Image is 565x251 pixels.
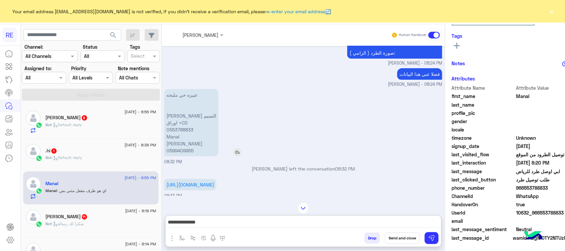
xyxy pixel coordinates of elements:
[522,225,545,248] img: hulul-logo.png
[168,234,176,242] img: send attachment
[452,118,515,125] span: gender
[179,235,185,241] img: select flow
[187,232,198,243] button: Trigger scenario
[105,29,121,43] button: search
[397,68,442,80] p: 17/9/2025, 8:24 PM
[118,65,149,72] label: Note mentions
[57,188,107,193] span: اي هو ظرف مقفل مثني بس
[452,84,515,91] span: Attribute Name
[190,235,196,241] img: Trigger scenario
[71,65,86,72] label: Priority
[201,235,207,241] img: create order
[52,155,82,160] span: : Default reply
[36,188,42,194] img: WhatsApp
[265,9,326,14] a: re-enter your email address
[26,210,41,225] img: defaultAdmin.png
[233,148,241,156] img: reply
[388,60,442,67] span: [PERSON_NAME] - 08:24 PM
[46,155,52,160] span: Bot
[452,93,515,100] span: first_name
[130,52,145,61] div: Select
[452,234,512,241] span: last_message_id
[164,89,218,156] p: 17/9/2025, 8:32 PM
[166,182,214,187] a: [URL][DOMAIN_NAME]
[24,65,52,72] label: Assigned to:
[52,221,84,226] span: : شكرا لك رسالة
[51,148,57,154] span: 1
[452,201,515,208] span: HandoverOn
[46,122,52,127] span: Bot
[36,122,42,128] img: WhatsApp
[452,134,515,141] span: timezone
[428,235,435,241] img: send message
[452,60,465,66] h6: Notes
[198,232,209,243] button: create order
[36,221,42,227] img: WhatsApp
[83,43,97,50] label: Status
[164,179,216,190] p: 17/9/2025, 8:33 PM
[335,166,355,172] span: 08:32 PM
[82,115,87,121] span: 9
[452,168,515,175] span: last_message
[298,202,309,214] img: scroll
[452,184,515,191] span: phone_number
[125,208,156,214] span: [DATE] - 8:19 PM
[82,214,87,220] span: 11
[164,159,182,164] span: 08:32 PM
[109,31,117,39] span: search
[46,115,88,121] h5: فهد الرويلي
[452,151,515,158] span: last_visited_flow
[452,226,515,233] span: last_message_sentiment
[26,111,41,125] img: defaultAdmin.png
[125,109,156,115] span: [DATE] - 8:56 PM
[3,28,17,42] div: RE
[46,148,57,154] h5: .hi
[385,232,420,244] button: Send and close
[209,234,217,242] img: send voice note
[452,101,515,108] span: last_name
[125,175,156,181] span: [DATE] - 8:55 PM
[220,236,225,241] img: make a call
[399,32,427,38] small: Human Handover
[364,232,380,244] button: Drop
[46,188,57,193] span: Manal
[452,110,515,117] span: profile_pic
[452,75,475,81] h6: Attributes
[26,144,41,159] img: defaultAdmin.png
[26,176,41,191] img: defaultAdmin.png
[452,193,515,200] span: ChannelId
[52,122,82,127] span: : Default reply
[452,218,515,225] span: email
[13,8,331,15] span: Your email address [EMAIL_ADDRESS][DOMAIN_NAME] is not verified, if you didn't receive a verifica...
[46,214,88,220] h5: خالد
[548,8,555,15] button: ×
[388,81,442,88] span: [PERSON_NAME] - 08:24 PM
[452,143,515,150] span: signup_date
[452,209,515,216] span: UserId
[125,241,156,247] span: [DATE] - 8:14 PM
[452,126,515,133] span: locale
[164,193,182,198] span: 08:33 PM
[36,155,42,162] img: WhatsApp
[46,181,59,186] h5: Manal
[125,142,156,148] span: [DATE] - 8:38 PM
[22,89,160,101] button: Apply Filters
[164,165,442,172] p: [PERSON_NAME] left the conversation
[452,159,515,166] span: last_interaction
[176,232,187,243] button: select flow
[24,43,43,50] label: Channel:
[46,221,52,226] span: Bot
[130,43,140,50] label: Tags
[452,176,515,183] span: last_clicked_button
